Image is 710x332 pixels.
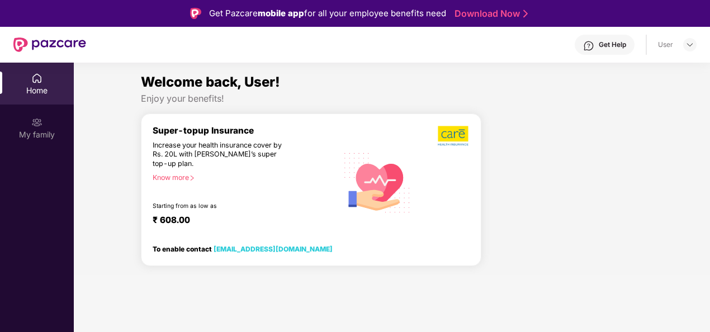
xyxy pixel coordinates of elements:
span: Welcome back, User! [141,74,280,90]
div: To enable contact [153,245,333,253]
div: Enjoy your benefits! [141,93,643,105]
div: User [658,40,673,49]
img: Stroke [523,8,528,20]
div: Know more [153,173,331,181]
img: svg+xml;base64,PHN2ZyB3aWR0aD0iMjAiIGhlaWdodD0iMjAiIHZpZXdCb3g9IjAgMCAyMCAyMCIgZmlsbD0ibm9uZSIgeG... [31,117,42,128]
img: Logo [190,8,201,19]
img: b5dec4f62d2307b9de63beb79f102df3.png [438,125,470,146]
span: right [189,175,195,181]
div: Get Help [599,40,626,49]
div: Starting from as low as [153,202,290,210]
img: svg+xml;base64,PHN2ZyBpZD0iRHJvcGRvd24tMzJ4MzIiIHhtbG5zPSJodHRwOi8vd3d3LnczLm9yZy8yMDAwL3N2ZyIgd2... [685,40,694,49]
img: svg+xml;base64,PHN2ZyB4bWxucz0iaHR0cDovL3d3dy53My5vcmcvMjAwMC9zdmciIHhtbG5zOnhsaW5rPSJodHRwOi8vd3... [338,142,417,222]
img: svg+xml;base64,PHN2ZyBpZD0iSG9tZSIgeG1sbnM9Imh0dHA6Ly93d3cudzMub3JnLzIwMDAvc3ZnIiB3aWR0aD0iMjAiIG... [31,73,42,84]
div: Super-topup Insurance [153,125,338,136]
div: Increase your health insurance cover by Rs. 20L with [PERSON_NAME]’s super top-up plan. [153,141,290,169]
a: [EMAIL_ADDRESS][DOMAIN_NAME] [214,245,333,253]
strong: mobile app [258,8,304,18]
a: Download Now [455,8,524,20]
img: New Pazcare Logo [13,37,86,52]
div: Get Pazcare for all your employee benefits need [209,7,446,20]
img: svg+xml;base64,PHN2ZyBpZD0iSGVscC0zMngzMiIgeG1sbnM9Imh0dHA6Ly93d3cudzMub3JnLzIwMDAvc3ZnIiB3aWR0aD... [583,40,594,51]
div: ₹ 608.00 [153,215,326,228]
